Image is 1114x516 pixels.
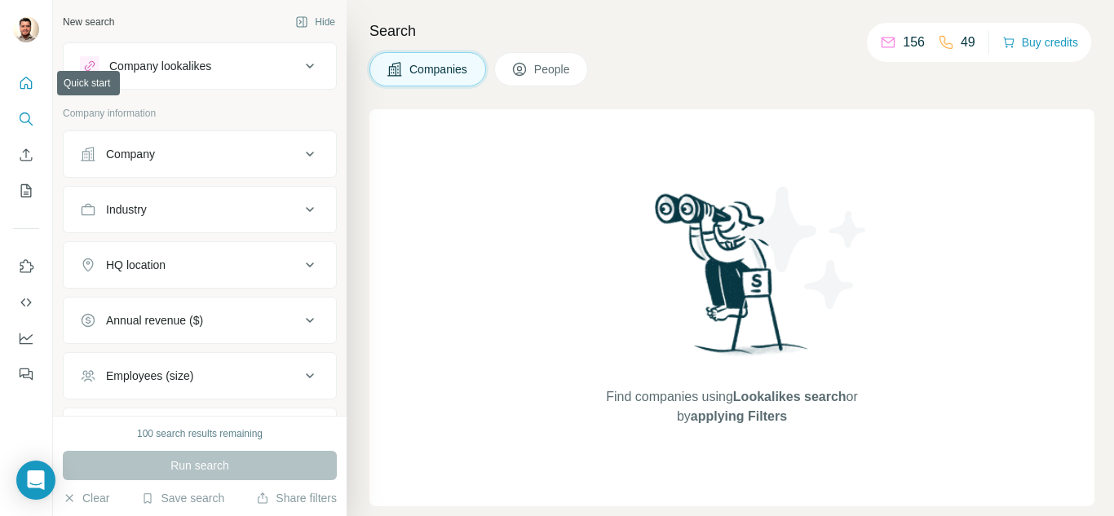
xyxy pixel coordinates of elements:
[648,189,817,371] img: Surfe Illustration - Woman searching with binoculars
[13,252,39,281] button: Use Surfe on LinkedIn
[141,490,224,506] button: Save search
[109,58,211,74] div: Company lookalikes
[284,10,347,34] button: Hide
[601,387,862,426] span: Find companies using or by
[64,245,336,284] button: HQ location
[106,201,147,218] div: Industry
[13,104,39,134] button: Search
[903,33,925,52] p: 156
[691,409,787,423] span: applying Filters
[106,312,203,329] div: Annual revenue ($)
[13,140,39,170] button: Enrich CSV
[1002,31,1078,54] button: Buy credits
[64,46,336,86] button: Company lookalikes
[13,68,39,98] button: Quick start
[64,356,336,395] button: Employees (size)
[13,176,39,205] button: My lists
[732,174,879,321] img: Surfe Illustration - Stars
[64,412,336,451] button: Technologies
[106,368,193,384] div: Employees (size)
[369,20,1094,42] h4: Search
[733,390,847,404] span: Lookalikes search
[63,15,114,29] div: New search
[13,16,39,42] img: Avatar
[13,324,39,353] button: Dashboard
[13,359,39,389] button: Feedback
[961,33,975,52] p: 49
[63,106,337,121] p: Company information
[256,490,337,506] button: Share filters
[106,146,155,162] div: Company
[409,61,469,77] span: Companies
[63,490,109,506] button: Clear
[137,426,263,441] div: 100 search results remaining
[64,135,336,174] button: Company
[64,301,336,340] button: Annual revenue ($)
[13,288,39,317] button: Use Surfe API
[64,190,336,229] button: Industry
[534,61,572,77] span: People
[16,461,55,500] div: Open Intercom Messenger
[106,257,166,273] div: HQ location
